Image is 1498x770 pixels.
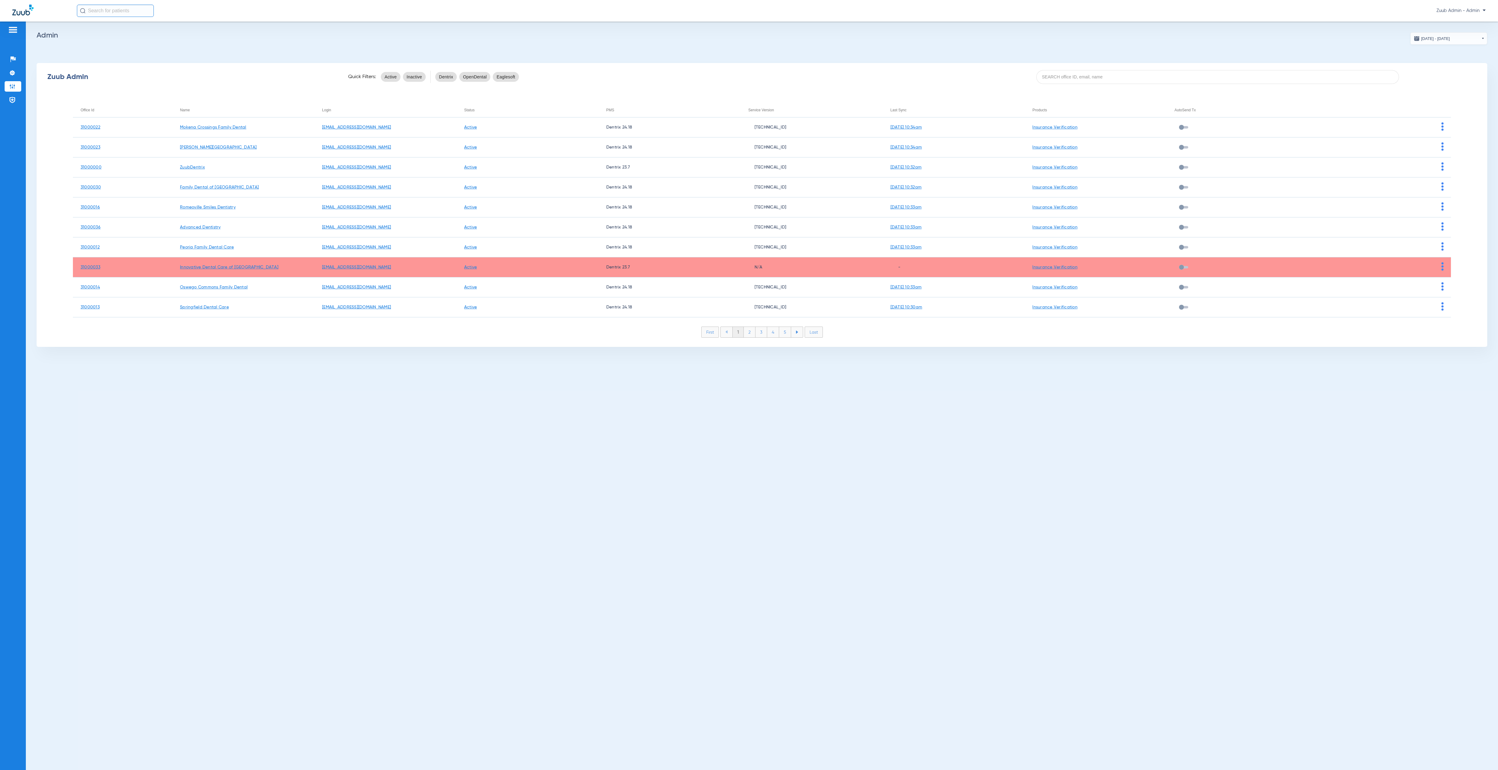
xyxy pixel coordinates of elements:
img: group-dot-blue.svg [1441,302,1444,311]
td: [TECHNICAL_ID] [741,137,883,157]
img: group-dot-blue.svg [1441,242,1444,251]
li: 4 [767,327,779,337]
td: Dentrix 24.18 [599,277,741,297]
a: Insurance Verification [1032,125,1078,129]
img: group-dot-blue.svg [1441,182,1444,191]
a: 31000036 [81,225,101,229]
h2: Admin [37,32,1487,38]
a: Active [464,225,477,229]
td: Dentrix 23.7 [599,257,741,277]
td: Dentrix 24.18 [599,177,741,197]
a: [EMAIL_ADDRESS][DOMAIN_NAME] [322,205,391,209]
a: [EMAIL_ADDRESS][DOMAIN_NAME] [322,185,391,189]
a: Family Dental of [GEOGRAPHIC_DATA] [180,185,259,189]
td: Dentrix 23.7 [599,157,741,177]
a: [DATE] 10:32am [890,185,922,189]
a: Active [464,305,477,309]
div: Service Version [748,107,774,113]
span: Dentrix [439,74,453,80]
a: [DATE] 10:30am [890,305,922,309]
li: Last [805,327,823,338]
a: Insurance Verification [1032,305,1078,309]
td: [TECHNICAL_ID] [741,177,883,197]
td: N/A [741,257,883,277]
a: 31000014 [81,285,100,289]
a: 31000016 [81,205,100,209]
div: Status [464,107,475,113]
a: Mokena Crossings Family Dental [180,125,246,129]
td: Dentrix 24.18 [599,297,741,317]
img: arrow-left-blue.svg [725,330,728,334]
td: Dentrix 24.18 [599,217,741,237]
img: group-dot-blue.svg [1441,262,1444,271]
a: [DATE] 10:33am [890,245,922,249]
input: Search for patients [77,5,154,17]
img: group-dot-blue.svg [1441,142,1444,151]
div: PMS [606,107,741,113]
img: group-dot-blue.svg [1441,282,1444,291]
a: Insurance Verification [1032,185,1078,189]
span: OpenDental [463,74,487,80]
li: First [701,327,719,338]
a: Active [464,165,477,169]
li: 3 [755,327,767,337]
li: 1 [732,327,744,337]
a: Oswego Commons Family Dental [180,285,248,289]
button: [DATE] - [DATE] [1410,32,1487,45]
a: [DATE] 10:33am [890,225,922,229]
a: ZuubDentrix [180,165,205,169]
a: 31000033 [81,265,100,269]
a: Springfield Dental Care [180,305,229,309]
a: 31000013 [81,305,100,309]
span: Inactive [407,74,422,80]
img: arrow-right-blue.svg [796,331,798,334]
div: Login [322,107,331,113]
td: Dentrix 24.18 [599,117,741,137]
td: [TECHNICAL_ID] [741,297,883,317]
div: Status [464,107,599,113]
td: Dentrix 24.18 [599,137,741,157]
span: Quick Filters: [348,74,376,80]
img: date.svg [1414,35,1420,42]
a: [DATE] 10:34am [890,145,922,149]
td: Dentrix 24.18 [599,197,741,217]
a: Active [464,245,477,249]
td: Dentrix 24.18 [599,237,741,257]
a: Innovative Dental Care of [GEOGRAPHIC_DATA] [180,265,278,269]
a: 31000030 [81,185,101,189]
td: [TECHNICAL_ID] [741,277,883,297]
li: 2 [744,327,755,337]
a: Active [464,125,477,129]
a: Advanced Dentistry [180,225,221,229]
a: Romeoville Smiles Dentistry [180,205,236,209]
a: Peoria Family Dental Care [180,245,234,249]
img: group-dot-blue.svg [1441,122,1444,131]
a: Active [464,205,477,209]
a: Insurance Verification [1032,205,1078,209]
a: [DATE] 10:33am [890,285,922,289]
a: 31000023 [81,145,100,149]
a: Active [464,285,477,289]
li: 5 [779,327,791,337]
a: Insurance Verification [1032,225,1078,229]
a: [EMAIL_ADDRESS][DOMAIN_NAME] [322,265,391,269]
a: [EMAIL_ADDRESS][DOMAIN_NAME] [322,165,391,169]
div: Name [180,107,314,113]
div: Name [180,107,190,113]
a: 31000000 [81,165,102,169]
img: Search Icon [80,8,86,14]
a: [EMAIL_ADDRESS][DOMAIN_NAME] [322,245,391,249]
a: Insurance Verification [1032,245,1078,249]
div: AutoSend Tx [1174,107,1196,113]
a: Insurance Verification [1032,145,1078,149]
a: [EMAIL_ADDRESS][DOMAIN_NAME] [322,305,391,309]
td: [TECHNICAL_ID] [741,237,883,257]
td: [TECHNICAL_ID] [741,157,883,177]
a: [EMAIL_ADDRESS][DOMAIN_NAME] [322,145,391,149]
a: 31000022 [81,125,100,129]
span: Zuub Admin - Admin [1436,8,1486,14]
div: Office Id [81,107,94,113]
a: Insurance Verification [1032,165,1078,169]
td: [TECHNICAL_ID] [741,117,883,137]
div: Zuub Admin [47,74,337,80]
